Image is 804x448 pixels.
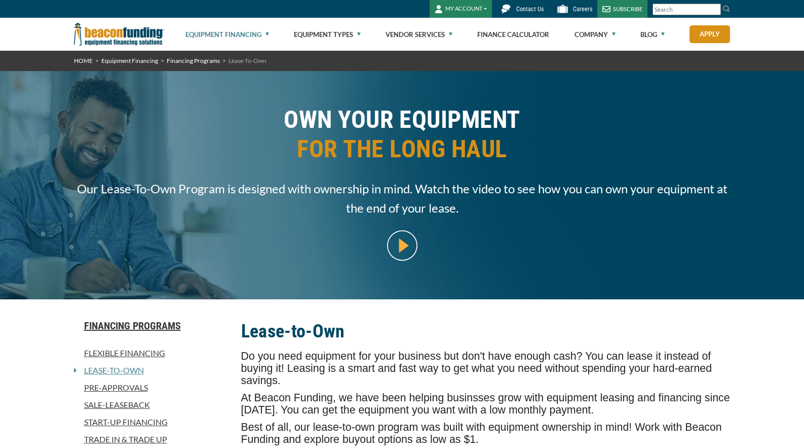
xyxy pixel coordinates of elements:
a: HOME [74,57,93,64]
a: Company [575,18,616,51]
a: Flexible Financing [74,347,229,359]
a: Pre-approvals [74,382,229,394]
a: Finance Calculator [477,18,549,51]
a: Blog [640,18,665,51]
img: Search [722,5,731,13]
a: Financing Programs [74,320,229,332]
a: Vendor Services [386,18,452,51]
a: Financing Programs [167,57,220,64]
a: Sale-Leaseback [74,399,229,411]
a: Equipment Types [294,18,361,51]
span: At Beacon Funding, we have been helping businsses grow with equipment leasing and financing since... [241,392,730,416]
a: Lease-To-Own [76,364,144,376]
img: video modal pop-up play button [387,230,417,261]
a: Start-Up Financing [74,416,229,428]
span: Careers [573,6,592,13]
span: Contact Us [516,6,544,13]
h2: Lease-to-Own [241,320,731,343]
span: FOR THE LONG HAUL [74,134,731,164]
span: Lease-To-Own [228,57,266,64]
a: Clear search text [710,6,718,14]
span: Our Lease-To-Own Program is designed with ownership in mind. Watch the video to see how you can o... [74,179,731,218]
a: Apply [690,25,730,43]
input: Search [653,4,721,15]
h1: OWN YOUR EQUIPMENT [74,105,731,171]
a: Trade In & Trade Up [74,433,229,445]
a: Equipment Financing [101,57,158,64]
span: Best of all, our lease-to-own program was built with equipment ownership in mind! Work with Beaco... [241,421,722,445]
span: Do you need equipment for your business but don't have enough cash? You can lease it instead of b... [241,350,712,387]
img: Beacon Funding Corporation logo [74,18,164,51]
a: Equipment Financing [185,18,269,51]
